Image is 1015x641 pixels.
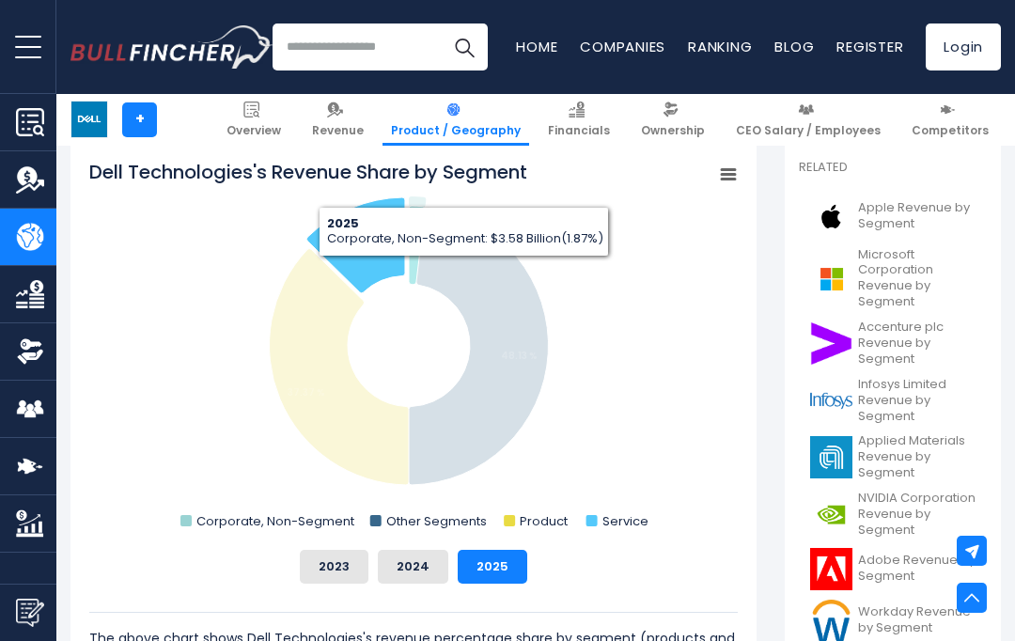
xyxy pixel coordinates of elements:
[858,553,976,585] span: Adobe Revenue by Segment
[799,160,987,176] p: Related
[312,123,364,138] span: Revenue
[516,37,557,56] a: Home
[539,94,618,146] a: Financials
[799,315,987,372] a: Accenture plc Revenue by Segment
[89,159,527,185] tspan: Dell Technologies's Revenue Share by Segment
[122,102,157,137] a: +
[836,37,903,56] a: Register
[926,23,1001,70] a: Login
[799,486,987,543] a: NVIDIA Corporation Revenue by Segment
[641,123,705,138] span: Ownership
[458,550,527,584] button: 2025
[799,191,987,242] a: Apple Revenue by Segment
[858,247,976,311] span: Microsoft Corporation Revenue by Segment
[858,200,976,232] span: Apple Revenue by Segment
[304,94,372,146] a: Revenue
[799,543,987,595] a: Adobe Revenue by Segment
[858,433,976,481] span: Applied Materials Revenue by Segment
[300,550,368,584] button: 2023
[218,94,289,146] a: Overview
[858,320,976,367] span: Accenture plc Revenue by Segment
[858,604,976,636] span: Workday Revenue by Segment
[288,385,325,399] tspan: 37.37 %
[858,377,976,425] span: Infosys Limited Revenue by Segment
[349,240,384,254] tspan: 12.63 %
[70,25,273,69] a: Go to homepage
[391,123,521,138] span: Product / Geography
[810,258,852,300] img: MSFT logo
[89,159,738,535] svg: Dell Technologies's Revenue Share by Segment
[402,231,432,245] tspan: 1.87 %
[501,349,538,363] tspan: 48.13 %
[810,195,852,238] img: AAPL logo
[688,37,752,56] a: Ranking
[602,512,648,530] text: Service
[378,550,448,584] button: 2024
[810,380,852,422] img: INFY logo
[727,94,889,146] a: CEO Salary / Employees
[799,372,987,430] a: Infosys Limited Revenue by Segment
[580,37,665,56] a: Companies
[810,436,852,478] img: AMAT logo
[858,491,976,539] span: NVIDIA Corporation Revenue by Segment
[810,548,852,590] img: ADBE logo
[196,512,354,530] text: Corporate, Non-Segment
[799,242,987,316] a: Microsoft Corporation Revenue by Segment
[520,512,568,530] text: Product
[226,123,281,138] span: Overview
[71,102,107,137] img: DELL logo
[16,337,44,366] img: Ownership
[70,25,273,69] img: Bullfincher logo
[810,322,852,365] img: ACN logo
[774,37,814,56] a: Blog
[383,94,529,146] a: Product / Geography
[810,493,852,536] img: NVDA logo
[441,23,488,70] button: Search
[903,94,997,146] a: Competitors
[736,123,881,138] span: CEO Salary / Employees
[912,123,989,138] span: Competitors
[799,429,987,486] a: Applied Materials Revenue by Segment
[548,123,610,138] span: Financials
[632,94,713,146] a: Ownership
[386,512,487,530] text: Other Segments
